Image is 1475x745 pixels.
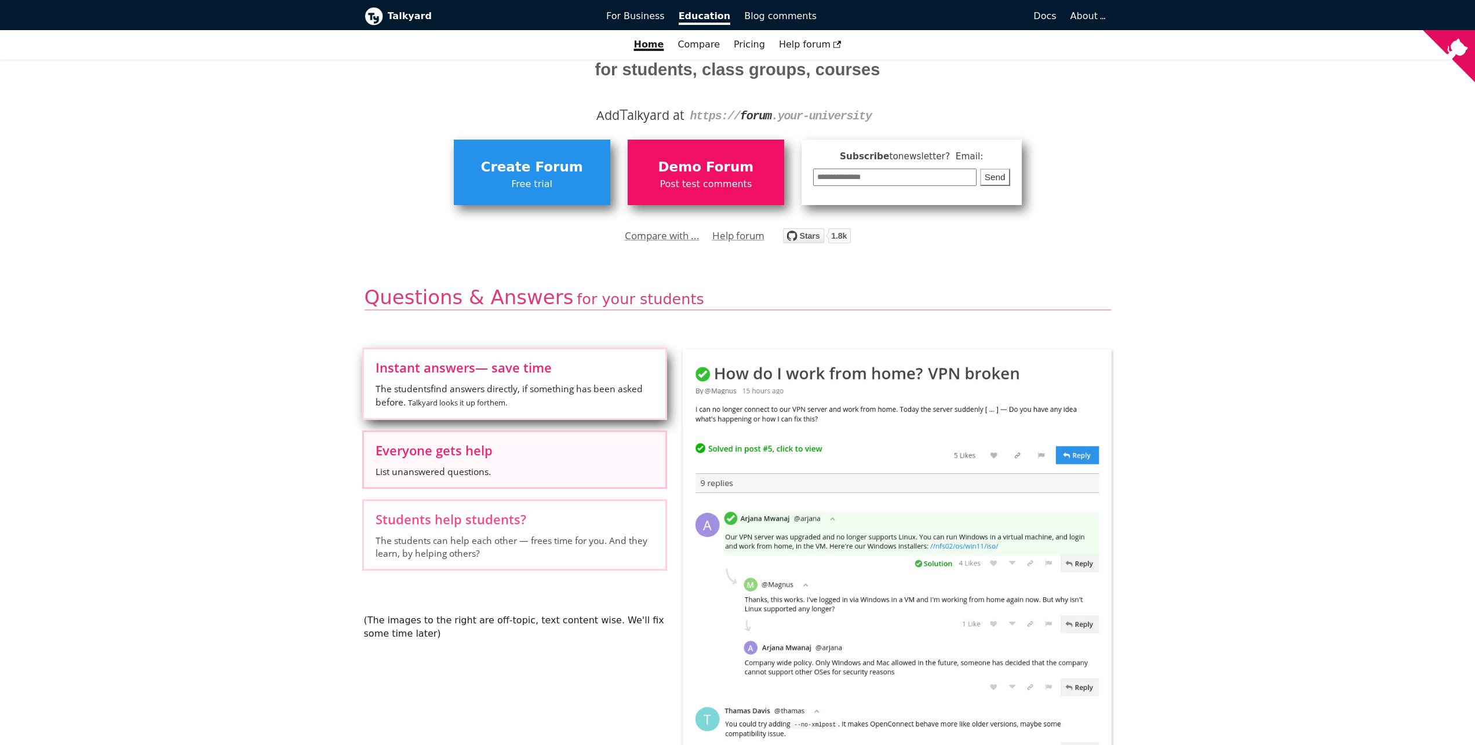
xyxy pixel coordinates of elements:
[1033,10,1056,21] span: Docs
[460,177,604,192] span: Free trial
[813,149,1010,164] span: Subscribe
[523,15,952,82] span: Create a Learning Community
[376,361,654,374] span: Instant answers — save time
[779,39,842,50] span: Help forum
[595,60,880,79] small: for students, class groups, courses
[364,613,665,640] p: (The images to the right are off-topic, text content wise. We'll fix some time later)
[980,169,1010,187] button: Send
[672,6,738,26] a: Education
[727,35,772,54] a: Pricing
[744,10,817,21] span: Blog comments
[620,104,628,125] span: T
[599,6,672,26] a: For Business
[460,156,604,178] span: Create Forum
[365,285,1111,311] h2: Questions & Answers
[627,35,671,54] a: Home
[376,513,654,525] span: Students help students?
[365,7,383,25] img: Talkyard logo
[824,6,1064,26] a: Docs
[783,230,851,247] a: Star debiki/talkyard on GitHub
[376,465,654,478] span: List unanswered questions.
[633,177,778,192] span: Post test comments
[365,7,591,25] a: Talkyard logoTalkyard
[737,6,824,26] a: Blog comments
[606,10,665,21] span: For Business
[625,227,700,244] a: Compare with ...
[408,397,507,408] small: Talkyard looks it up for them .
[690,109,871,123] code: https:// .your-university
[376,382,654,409] span: The students find answers directly, if something has been asked before.
[740,109,771,123] strong: forum
[376,444,654,457] span: Everyone gets help
[376,534,654,560] span: The students can help each other — frees time for you. And they learn, by helping others?
[628,140,784,204] a: Demo ForumPost test comments
[679,10,731,25] span: Education
[1070,10,1104,21] a: About
[577,290,704,308] span: for your students
[388,9,591,24] b: Talkyard
[633,156,778,178] span: Demo Forum
[712,227,764,244] a: Help forum
[772,35,848,54] a: Help forum
[889,151,983,162] span: to newsletter ? Email:
[783,228,851,243] img: talkyard.svg
[454,140,610,204] a: Create ForumFree trial
[678,39,720,50] a: Compare
[373,105,1102,125] div: Add alkyard at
